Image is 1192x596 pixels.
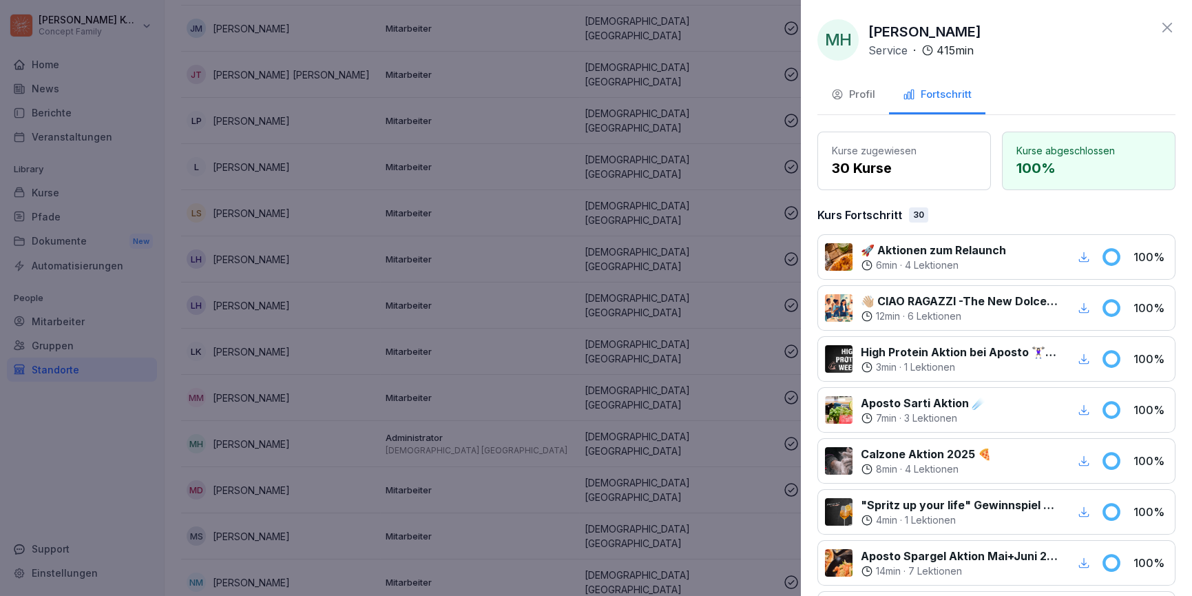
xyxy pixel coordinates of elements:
[817,77,889,114] button: Profil
[861,564,1058,578] div: ·
[903,87,972,103] div: Fortschritt
[1133,504,1168,520] p: 100 %
[876,513,897,527] p: 4 min
[909,207,928,223] div: 30
[876,309,900,323] p: 12 min
[905,258,959,272] p: 4 Lektionen
[868,21,981,42] p: [PERSON_NAME]
[831,87,875,103] div: Profil
[861,497,1058,513] p: "Spritz up your life" Gewinnspiel 2025 🧡🍊
[876,411,897,425] p: 7 min
[908,309,961,323] p: 6 Lektionen
[861,258,1006,272] div: ·
[904,360,955,374] p: 1 Lektionen
[861,462,992,476] div: ·
[876,462,897,476] p: 8 min
[876,360,897,374] p: 3 min
[861,395,985,411] p: Aposto Sarti Aktion ☄️
[889,77,985,114] button: Fortschritt
[1133,249,1168,265] p: 100 %
[861,344,1058,360] p: High Protein Aktion bei Aposto 🏋🏻‍♀️💪🏼
[937,42,974,59] p: 415 min
[832,158,976,178] p: 30 Kurse
[861,293,1058,309] p: 👋🏼 CIAO RAGAZZI -The New Dolce Vita- Apostorelaunch
[905,513,956,527] p: 1 Lektionen
[861,548,1058,564] p: Aposto Spargel Aktion Mai+Juni 2025 🍽
[908,564,962,578] p: 7 Lektionen
[1016,143,1161,158] p: Kurse abgeschlossen
[1133,402,1168,418] p: 100 %
[861,446,992,462] p: Calzone Aktion 2025 🍕
[817,19,859,61] div: MH
[832,143,976,158] p: Kurse zugewiesen
[905,462,959,476] p: 4 Lektionen
[904,411,957,425] p: 3 Lektionen
[1133,453,1168,469] p: 100 %
[876,564,901,578] p: 14 min
[1133,351,1168,367] p: 100 %
[1133,300,1168,316] p: 100 %
[1016,158,1161,178] p: 100 %
[861,360,1058,374] div: ·
[876,258,897,272] p: 6 min
[861,309,1058,323] div: ·
[868,42,974,59] div: ·
[868,42,908,59] p: Service
[861,513,1058,527] div: ·
[861,242,1006,258] p: 🚀 Aktionen zum Relaunch
[817,207,902,223] p: Kurs Fortschritt
[861,411,985,425] div: ·
[1133,555,1168,571] p: 100 %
